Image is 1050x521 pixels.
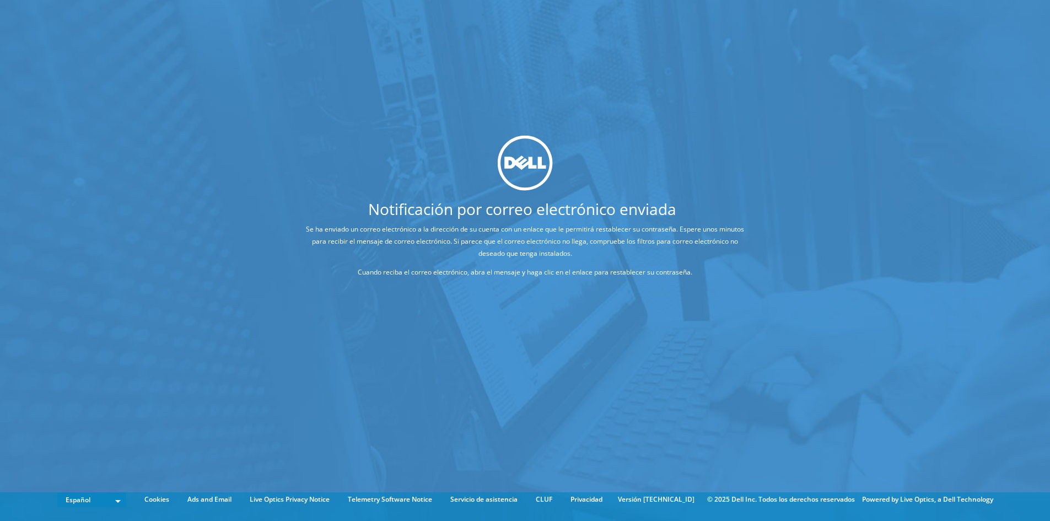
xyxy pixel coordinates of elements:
[862,493,993,506] li: Powered by Live Optics, a Dell Technology
[179,493,240,506] a: Ads and Email
[527,493,561,506] a: CLUF
[612,493,700,506] li: Versión [TECHNICAL_ID]
[262,201,782,216] h1: Notificación por correo electrónico enviada
[136,493,177,506] a: Cookies
[304,266,746,278] p: Cuando reciba el correo electrónico, abra el mensaje y haga clic en el enlace para restablecer su...
[304,223,746,259] p: Se ha enviado un correo electrónico a la dirección de su cuenta con un enlace que le permitirá re...
[562,493,611,506] a: Privacidad
[442,493,526,506] a: Servicio de asistencia
[702,493,860,506] li: © 2025 Dell Inc. Todos los derechos reservados
[241,493,338,506] a: Live Optics Privacy Notice
[340,493,440,506] a: Telemetry Software Notice
[498,136,553,191] img: dell_svg_logo.svg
